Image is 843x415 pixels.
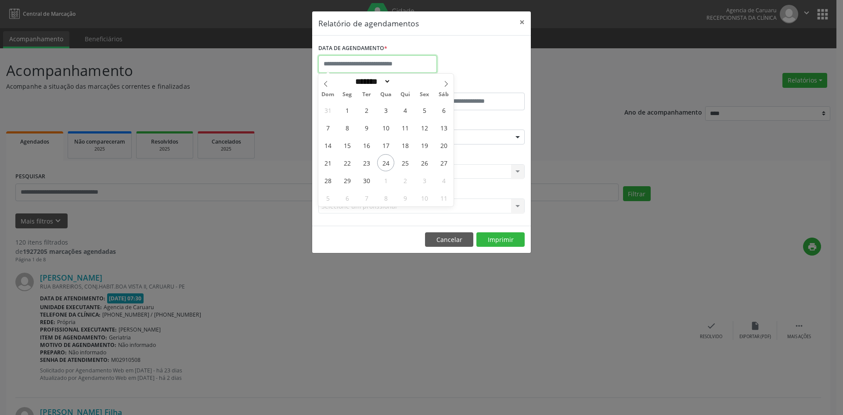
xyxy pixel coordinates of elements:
span: Setembro 13, 2025 [435,119,452,136]
span: Setembro 18, 2025 [396,137,414,154]
span: Setembro 7, 2025 [319,119,336,136]
span: Setembro 29, 2025 [339,172,356,189]
span: Setembro 27, 2025 [435,154,452,171]
span: Outubro 10, 2025 [416,189,433,206]
span: Setembro 9, 2025 [358,119,375,136]
span: Setembro 10, 2025 [377,119,394,136]
span: Setembro 26, 2025 [416,154,433,171]
button: Cancelar [425,232,473,247]
span: Setembro 19, 2025 [416,137,433,154]
span: Setembro 11, 2025 [396,119,414,136]
h5: Relatório de agendamentos [318,18,419,29]
span: Setembro 5, 2025 [416,101,433,119]
span: Setembro 20, 2025 [435,137,452,154]
span: Setembro 25, 2025 [396,154,414,171]
span: Setembro 4, 2025 [396,101,414,119]
span: Setembro 1, 2025 [339,101,356,119]
span: Seg [338,92,357,97]
span: Dom [318,92,338,97]
span: Setembro 15, 2025 [339,137,356,154]
select: Month [352,77,391,86]
span: Agosto 31, 2025 [319,101,336,119]
span: Qua [376,92,396,97]
span: Outubro 2, 2025 [396,172,414,189]
span: Setembro 3, 2025 [377,101,394,119]
span: Outubro 9, 2025 [396,189,414,206]
span: Setembro 22, 2025 [339,154,356,171]
span: Outubro 6, 2025 [339,189,356,206]
span: Qui [396,92,415,97]
span: Setembro 28, 2025 [319,172,336,189]
label: DATA DE AGENDAMENTO [318,42,387,55]
span: Outubro 3, 2025 [416,172,433,189]
span: Setembro 17, 2025 [377,137,394,154]
span: Setembro 14, 2025 [319,137,336,154]
span: Setembro 16, 2025 [358,137,375,154]
span: Outubro 1, 2025 [377,172,394,189]
span: Setembro 6, 2025 [435,101,452,119]
span: Ter [357,92,376,97]
span: Outubro 7, 2025 [358,189,375,206]
span: Setembro 24, 2025 [377,154,394,171]
button: Close [513,11,531,33]
span: Setembro 21, 2025 [319,154,336,171]
span: Outubro 11, 2025 [435,189,452,206]
span: Outubro 8, 2025 [377,189,394,206]
span: Setembro 12, 2025 [416,119,433,136]
span: Setembro 23, 2025 [358,154,375,171]
span: Setembro 8, 2025 [339,119,356,136]
span: Sex [415,92,434,97]
input: Year [391,77,420,86]
span: Outubro 4, 2025 [435,172,452,189]
span: Setembro 2, 2025 [358,101,375,119]
button: Imprimir [476,232,525,247]
label: ATÉ [424,79,525,93]
span: Sáb [434,92,454,97]
span: Outubro 5, 2025 [319,189,336,206]
span: Setembro 30, 2025 [358,172,375,189]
